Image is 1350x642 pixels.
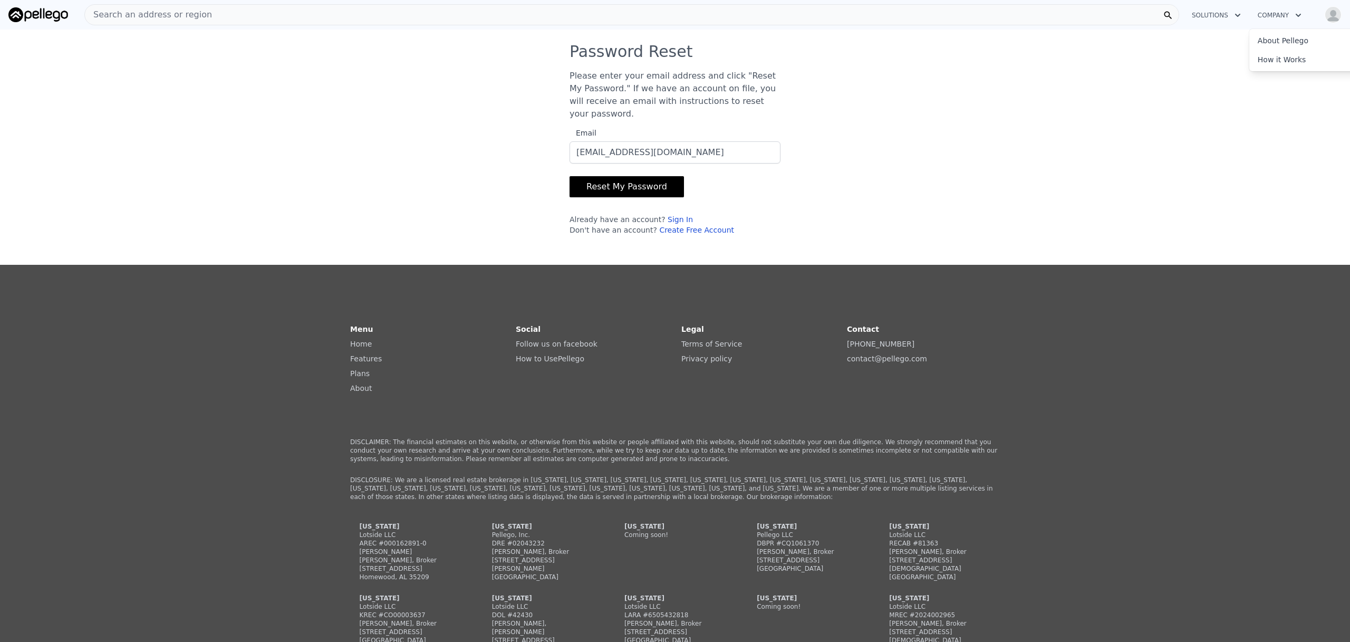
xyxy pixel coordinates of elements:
[492,539,593,548] div: DRE #02043232
[757,539,858,548] div: DBPR #CQ1061370
[624,594,726,602] div: [US_STATE]
[350,340,372,348] a: Home
[350,325,373,333] strong: Menu
[492,556,593,573] div: [STREET_ADDRESS][PERSON_NAME]
[360,611,461,619] div: KREC #CO00003637
[570,42,780,61] h3: Password Reset
[847,340,914,348] a: [PHONE_NUMBER]
[360,602,461,611] div: Lotside LLC
[570,176,684,197] button: Reset My Password
[889,522,990,531] div: [US_STATE]
[757,594,858,602] div: [US_STATE]
[360,628,461,636] div: [STREET_ADDRESS]
[757,564,858,573] div: [GEOGRAPHIC_DATA]
[570,214,780,235] div: Already have an account? Don't have an account?
[350,384,372,392] a: About
[668,215,693,224] a: Sign In
[360,564,461,573] div: [STREET_ADDRESS]
[624,602,726,611] div: Lotside LLC
[1183,6,1249,25] button: Solutions
[570,129,596,137] span: Email
[847,325,879,333] strong: Contact
[570,141,780,164] input: Email
[516,340,597,348] a: Follow us on facebook
[681,354,732,363] a: Privacy policy
[360,548,461,564] div: [PERSON_NAME] [PERSON_NAME], Broker
[889,531,990,539] div: Lotside LLC
[492,573,593,581] div: [GEOGRAPHIC_DATA]
[889,548,990,556] div: [PERSON_NAME], Broker
[492,611,593,619] div: DOL #42430
[889,619,990,628] div: [PERSON_NAME], Broker
[360,539,461,548] div: AREC #000162891-0
[1325,6,1342,23] img: avatar
[8,7,68,22] img: Pellego
[624,611,726,619] div: LARA #6505432818
[889,556,990,573] div: [STREET_ADDRESS][DEMOGRAPHIC_DATA]
[350,438,1000,463] p: DISCLAIMER: The financial estimates on this website, or otherwise from this website or people aff...
[360,522,461,531] div: [US_STATE]
[85,8,212,21] span: Search an address or region
[889,539,990,548] div: RECAB #81363
[659,226,734,234] a: Create Free Account
[360,594,461,602] div: [US_STATE]
[350,354,382,363] a: Features
[624,522,726,531] div: [US_STATE]
[757,548,858,556] div: [PERSON_NAME], Broker
[492,548,593,556] div: [PERSON_NAME], Broker
[847,354,927,363] a: contact@pellego.com
[360,619,461,628] div: [PERSON_NAME], Broker
[516,325,541,333] strong: Social
[492,522,593,531] div: [US_STATE]
[492,594,593,602] div: [US_STATE]
[681,325,704,333] strong: Legal
[624,531,726,539] div: Coming soon!
[889,573,990,581] div: [GEOGRAPHIC_DATA]
[624,619,726,628] div: [PERSON_NAME], Broker
[757,602,858,611] div: Coming soon!
[757,522,858,531] div: [US_STATE]
[889,602,990,611] div: Lotside LLC
[350,476,1000,501] p: DISCLOSURE: We are a licensed real estate brokerage in [US_STATE], [US_STATE], [US_STATE], [US_ST...
[492,619,593,636] div: [PERSON_NAME], [PERSON_NAME]
[624,628,726,636] div: [STREET_ADDRESS]
[570,70,780,120] p: Please enter your email address and click "Reset My Password." If we have an account on file, you...
[516,354,584,363] a: How to UsePellego
[360,531,461,539] div: Lotside LLC
[1249,6,1310,25] button: Company
[360,573,461,581] div: Homewood, AL 35209
[681,340,742,348] a: Terms of Service
[889,611,990,619] div: MREC #2024002965
[492,602,593,611] div: Lotside LLC
[350,369,370,378] a: Plans
[757,556,858,564] div: [STREET_ADDRESS]
[757,531,858,539] div: Pellego LLC
[889,594,990,602] div: [US_STATE]
[492,531,593,539] div: Pellego, Inc.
